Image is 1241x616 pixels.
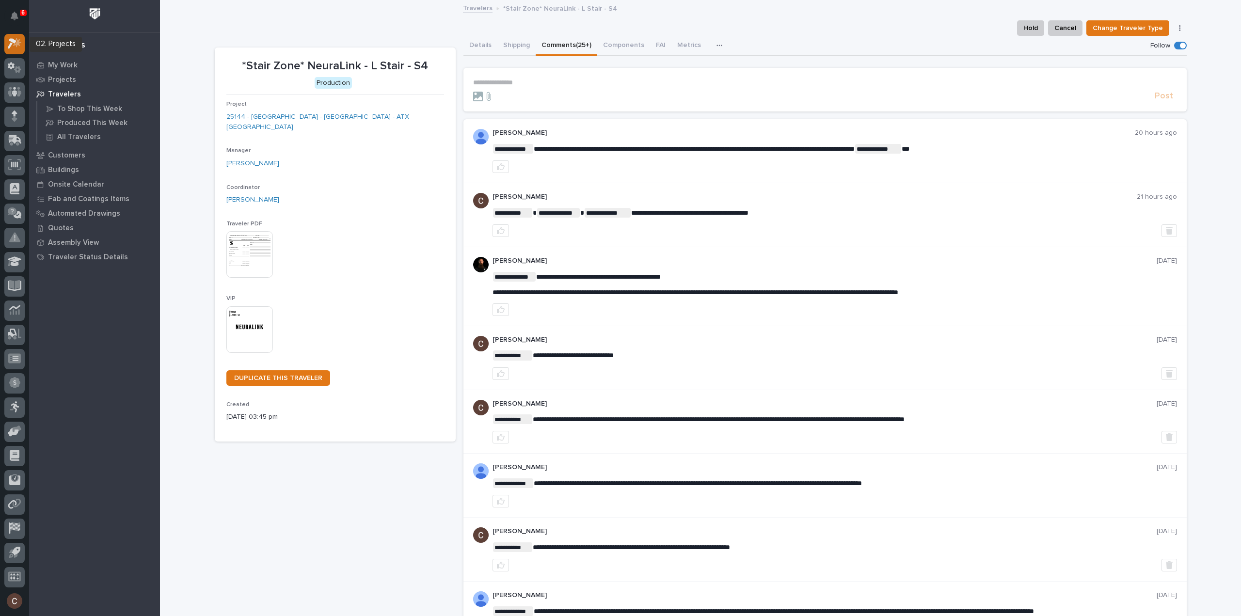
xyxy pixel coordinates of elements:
p: Customers [48,151,85,160]
p: Quotes [48,224,74,233]
p: [DATE] [1157,527,1177,536]
button: Hold [1017,20,1044,36]
a: Travelers [463,2,493,13]
span: Project [226,101,247,107]
div: Production [315,77,352,89]
button: Notifications [4,6,25,26]
button: Delete post [1161,367,1177,380]
button: Delete post [1161,559,1177,571]
a: Assembly View [29,235,160,250]
span: Traveler PDF [226,221,262,227]
a: DUPLICATE THIS TRAVELER [226,370,330,386]
a: Fab and Coatings Items [29,191,160,206]
p: [DATE] [1157,400,1177,408]
p: Produced This Week [57,119,127,127]
a: [PERSON_NAME] [226,158,279,169]
a: Traveler Status Details [29,250,160,264]
p: [PERSON_NAME] [493,400,1157,408]
button: Post [1151,91,1177,102]
a: Quotes [29,221,160,235]
div: Notifications6 [12,12,25,27]
span: Post [1155,91,1173,102]
p: [PERSON_NAME] [493,129,1135,137]
p: *Stair Zone* NeuraLink - L Stair - S4 [503,2,617,13]
p: [PERSON_NAME] [493,193,1137,201]
p: [DATE] [1157,336,1177,344]
button: Cancel [1048,20,1082,36]
button: like this post [493,160,509,173]
span: DUPLICATE THIS TRAVELER [234,375,322,381]
button: Shipping [497,36,536,56]
span: Cancel [1054,22,1076,34]
button: Change Traveler Type [1086,20,1169,36]
img: AGNmyxaji213nCK4JzPdPN3H3CMBhXDSA2tJ_sy3UIa5=s96-c [473,400,489,415]
button: like this post [493,559,509,571]
span: Created [226,402,249,408]
p: [PERSON_NAME] [493,257,1157,265]
img: AGNmyxaji213nCK4JzPdPN3H3CMBhXDSA2tJ_sy3UIa5=s96-c [473,527,489,543]
a: Produced This Week [37,116,160,129]
button: Delete post [1161,431,1177,443]
button: Comments (25+) [536,36,597,56]
p: [PERSON_NAME] [493,591,1157,600]
a: 25144 - [GEOGRAPHIC_DATA] - [GEOGRAPHIC_DATA] - ATX [GEOGRAPHIC_DATA] [226,112,444,132]
p: [PERSON_NAME] [493,527,1157,536]
img: AOh14GjpcA6ydKGAvwfezp8OhN30Q3_1BHk5lQOeczEvCIoEuGETHm2tT-JUDAHyqffuBe4ae2BInEDZwLlH3tcCd_oYlV_i4... [473,591,489,607]
p: Projects [48,76,76,84]
p: Fab and Coatings Items [48,195,129,204]
p: All Travelers [57,133,101,142]
a: Automated Drawings [29,206,160,221]
p: 20 hours ago [1135,129,1177,137]
a: To Shop This Week [37,102,160,115]
a: My Work [29,58,160,72]
a: Onsite Calendar [29,177,160,191]
button: like this post [493,431,509,443]
button: like this post [493,224,509,237]
p: To Shop This Week [57,105,122,113]
a: Projects [29,72,160,87]
button: users-avatar [4,591,25,611]
a: [PERSON_NAME] [226,195,279,205]
button: FAI [650,36,671,56]
a: Travelers [29,87,160,101]
p: 21 hours ago [1137,193,1177,201]
p: Travelers [48,90,81,99]
p: Onsite Calendar [48,180,104,189]
p: [PERSON_NAME] [493,463,1157,472]
p: [DATE] 03:45 pm [226,412,444,422]
p: *Stair Zone* NeuraLink - L Stair - S4 [226,59,444,73]
button: like this post [493,367,509,380]
span: Manager [226,148,251,154]
button: Metrics [671,36,707,56]
p: 6 [21,9,25,16]
p: Assembly View [48,238,99,247]
a: All Travelers [37,130,160,143]
img: AOh14GjpcA6ydKGAvwfezp8OhN30Q3_1BHk5lQOeczEvCIoEuGETHm2tT-JUDAHyqffuBe4ae2BInEDZwLlH3tcCd_oYlV_i4... [473,129,489,144]
p: Automated Drawings [48,209,120,218]
img: AGNmyxaji213nCK4JzPdPN3H3CMBhXDSA2tJ_sy3UIa5=s96-c [473,336,489,351]
button: like this post [493,495,509,507]
button: Details [463,36,497,56]
div: 02. Projects [37,40,85,51]
p: [DATE] [1157,591,1177,600]
img: zmKUmRVDQjmBLfnAs97p [473,257,489,272]
img: AOh14GjpcA6ydKGAvwfezp8OhN30Q3_1BHk5lQOeczEvCIoEuGETHm2tT-JUDAHyqffuBe4ae2BInEDZwLlH3tcCd_oYlV_i4... [473,463,489,479]
img: AGNmyxaji213nCK4JzPdPN3H3CMBhXDSA2tJ_sy3UIa5=s96-c [473,193,489,208]
p: Traveler Status Details [48,253,128,262]
span: Hold [1023,22,1038,34]
p: [DATE] [1157,463,1177,472]
img: Workspace Logo [86,5,104,23]
p: Buildings [48,166,79,174]
p: [PERSON_NAME] [493,336,1157,344]
a: Buildings [29,162,160,177]
a: Customers [29,148,160,162]
span: Coordinator [226,185,260,190]
p: Follow [1150,42,1170,50]
p: My Work [48,61,78,70]
button: Delete post [1161,224,1177,237]
span: Change Traveler Type [1093,22,1163,34]
button: like this post [493,303,509,316]
button: Components [597,36,650,56]
span: VIP [226,296,236,301]
p: [DATE] [1157,257,1177,265]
